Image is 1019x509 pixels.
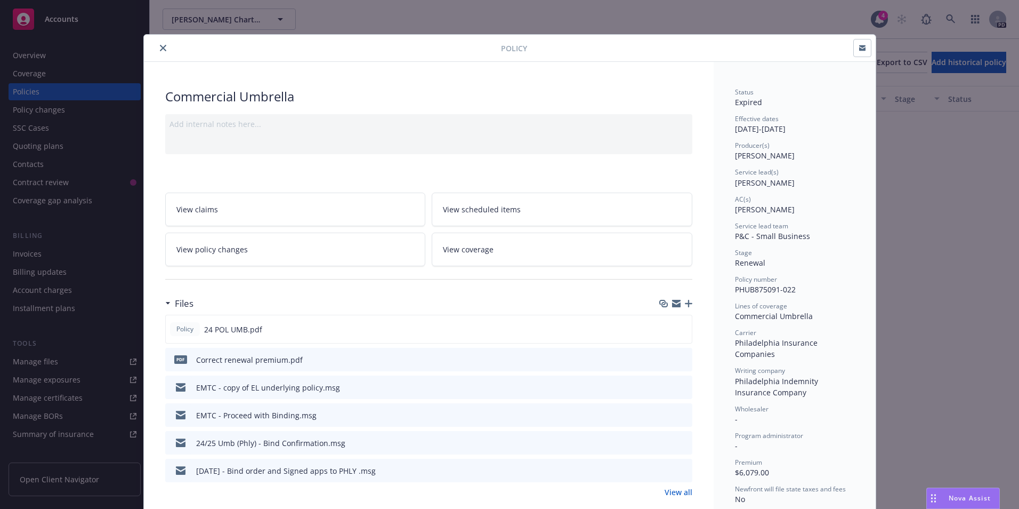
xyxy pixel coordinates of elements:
div: Commercial Umbrella [165,88,692,106]
div: Correct renewal premium.pdf [196,354,303,365]
button: download file [661,382,670,393]
span: Service lead(s) [735,168,779,177]
span: $6,079.00 [735,467,769,478]
span: Stage [735,248,752,257]
span: Commercial Umbrella [735,311,813,321]
span: AC(s) [735,195,751,204]
span: Policy [174,324,196,334]
button: download file [661,465,670,476]
div: Add internal notes here... [169,118,688,130]
span: Lines of coverage [735,301,787,311]
span: No [735,494,745,504]
span: 24 POL UMB.pdf [204,324,262,335]
div: Files [165,297,193,311]
span: Premium [735,458,762,467]
span: [PERSON_NAME] [735,178,795,188]
button: Nova Assist [926,488,1000,509]
a: View all [665,487,692,498]
span: Policy number [735,275,777,284]
span: Expired [735,97,762,107]
button: close [157,42,169,54]
span: [PERSON_NAME] [735,150,795,161]
span: - [735,414,738,424]
button: preview file [678,324,688,335]
span: pdf [174,355,187,363]
span: Policy [501,43,527,54]
a: View policy changes [165,233,426,266]
span: [PERSON_NAME] [735,204,795,214]
span: View policy changes [176,244,248,255]
span: Renewal [735,258,765,268]
button: preview file [678,382,688,393]
div: 24/25 Umb (Phly) - Bind Confirmation.msg [196,438,345,449]
button: preview file [678,354,688,365]
a: View scheduled items [432,193,692,226]
div: EMTC - Proceed with Binding.msg [196,410,317,421]
button: download file [661,354,670,365]
span: Program administrator [735,431,803,440]
div: Drag to move [927,488,940,508]
span: - [735,441,738,451]
button: download file [661,438,670,449]
button: preview file [678,410,688,421]
span: Carrier [735,328,756,337]
span: View claims [176,204,218,215]
button: preview file [678,465,688,476]
span: Philadelphia Indemnity Insurance Company [735,376,820,397]
span: Nova Assist [949,494,991,503]
span: Service lead team [735,221,788,230]
span: Wholesaler [735,404,769,413]
span: View coverage [443,244,494,255]
span: Status [735,88,754,97]
span: View scheduled items [443,204,521,215]
h3: Files [175,297,193,311]
span: PHUB875091-022 [735,284,796,295]
span: Writing company [735,366,785,375]
span: Effective dates [735,114,779,123]
div: EMTC - copy of EL underlying policy.msg [196,382,340,393]
div: [DATE] - [DATE] [735,114,854,134]
div: [DATE] - Bind order and Signed apps to PHLY .msg [196,465,376,476]
button: download file [661,324,669,335]
span: P&C - Small Business [735,231,810,241]
span: Philadelphia Insurance Companies [735,338,820,359]
span: Producer(s) [735,141,770,150]
button: download file [661,410,670,421]
a: View coverage [432,233,692,266]
span: Newfront will file state taxes and fees [735,484,846,494]
button: preview file [678,438,688,449]
a: View claims [165,193,426,226]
